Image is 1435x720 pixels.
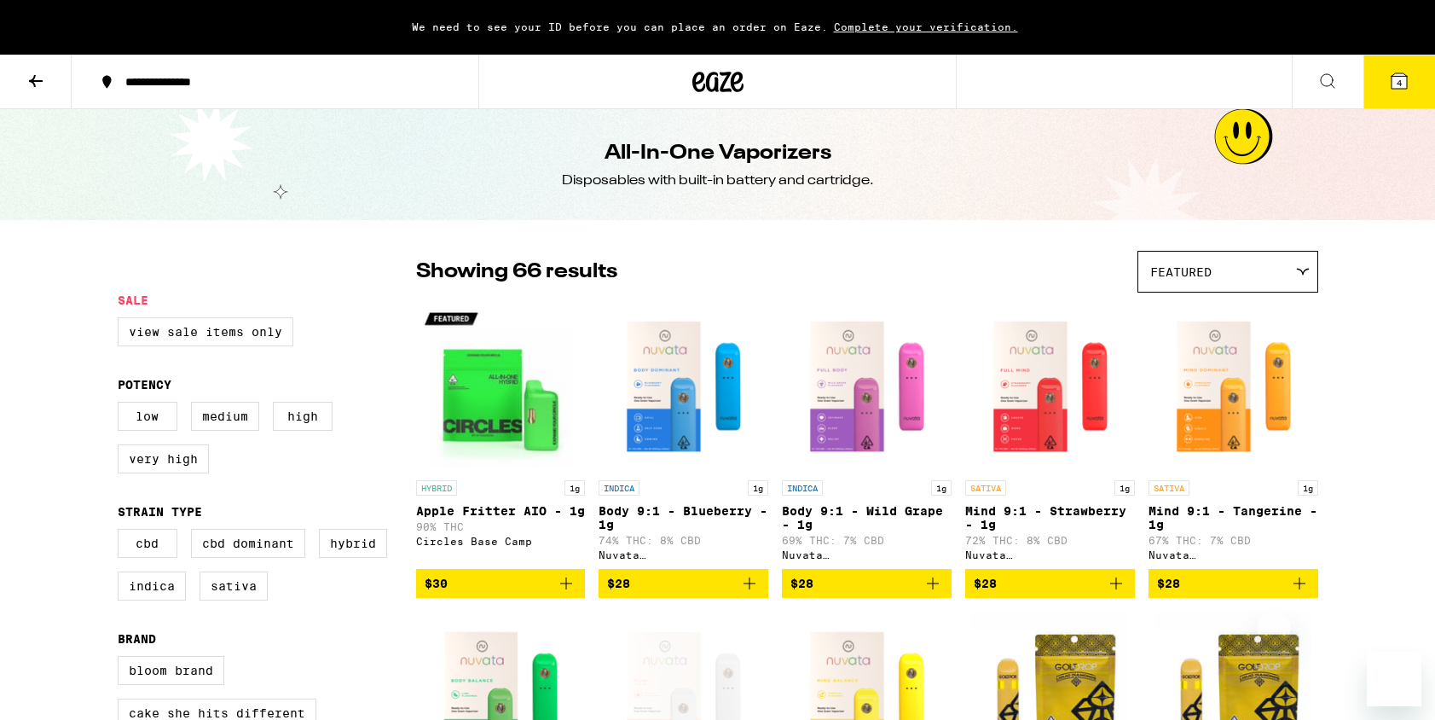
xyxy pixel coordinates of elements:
p: 1g [931,480,952,496]
a: Open page for Body 9:1 - Blueberry - 1g from Nuvata (CA) [599,301,768,569]
p: Body 9:1 - Blueberry - 1g [599,504,768,531]
p: HYBRID [416,480,457,496]
label: High [273,402,333,431]
div: Nuvata ([GEOGRAPHIC_DATA]) [599,549,768,560]
span: $28 [1157,577,1180,590]
label: Low [118,402,177,431]
h1: All-In-One Vaporizers [605,139,831,168]
div: Disposables with built-in battery and cartridge. [562,171,874,190]
span: Complete your verification. [828,21,1024,32]
a: Open page for Mind 9:1 - Strawberry - 1g from Nuvata (CA) [965,301,1135,569]
button: Add to bag [599,569,768,598]
button: Add to bag [965,569,1135,598]
button: Add to bag [1149,569,1318,598]
p: Showing 66 results [416,258,617,287]
label: CBD [118,529,177,558]
p: Body 9:1 - Wild Grape - 1g [782,504,952,531]
button: Add to bag [416,569,586,598]
p: 1g [564,480,585,496]
label: Indica [118,572,186,601]
span: Featured [1150,265,1212,279]
a: Open page for Apple Fritter AIO - 1g from Circles Base Camp [416,301,586,569]
a: Open page for Body 9:1 - Wild Grape - 1g from Nuvata (CA) [782,301,952,569]
span: $28 [790,577,813,590]
span: $30 [425,577,448,590]
div: Circles Base Camp [416,536,586,547]
legend: Potency [118,378,171,392]
p: 67% THC: 7% CBD [1149,535,1318,546]
p: 90% THC [416,521,586,532]
label: Hybrid [319,529,387,558]
p: Mind 9:1 - Strawberry - 1g [965,504,1135,531]
p: 69% THC: 7% CBD [782,535,952,546]
p: Apple Fritter AIO - 1g [416,504,586,518]
a: Open page for Mind 9:1 - Tangerine - 1g from Nuvata (CA) [1149,301,1318,569]
p: 1g [1298,480,1318,496]
p: 74% THC: 8% CBD [599,535,768,546]
span: 4 [1397,78,1402,88]
label: CBD Dominant [191,529,305,558]
legend: Strain Type [118,505,202,519]
img: Nuvata (CA) - Mind 9:1 - Strawberry - 1g [965,301,1135,472]
div: Nuvata ([GEOGRAPHIC_DATA]) [1149,549,1318,560]
p: 1g [1114,480,1135,496]
div: Nuvata ([GEOGRAPHIC_DATA]) [965,549,1135,560]
label: Bloom Brand [118,656,224,685]
img: Nuvata (CA) - Mind 9:1 - Tangerine - 1g [1149,301,1318,472]
button: 4 [1363,55,1435,108]
p: 1g [748,480,768,496]
p: Mind 9:1 - Tangerine - 1g [1149,504,1318,531]
legend: Brand [118,632,156,646]
iframe: Button to launch messaging window [1367,652,1421,706]
span: We need to see your ID before you can place an order on Eaze. [412,21,828,32]
img: Nuvata (CA) - Body 9:1 - Blueberry - 1g [599,301,768,472]
p: 72% THC: 8% CBD [965,535,1135,546]
p: SATIVA [1149,480,1189,496]
iframe: Close message [1257,611,1291,645]
label: View Sale Items Only [118,317,293,346]
label: Medium [191,402,259,431]
img: Circles Base Camp - Apple Fritter AIO - 1g [416,301,586,472]
p: INDICA [599,480,639,496]
button: Add to bag [782,569,952,598]
span: $28 [974,577,997,590]
span: $28 [607,577,630,590]
div: Nuvata ([GEOGRAPHIC_DATA]) [782,549,952,560]
img: Nuvata (CA) - Body 9:1 - Wild Grape - 1g [782,301,952,472]
label: Sativa [200,572,268,601]
p: SATIVA [965,480,1006,496]
label: Very High [118,444,209,473]
p: INDICA [782,480,823,496]
legend: Sale [118,293,148,307]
